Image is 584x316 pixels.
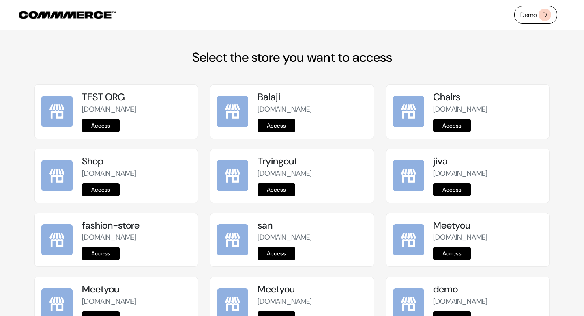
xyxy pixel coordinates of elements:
[82,183,120,196] a: Access
[433,232,542,243] p: [DOMAIN_NAME]
[258,296,367,307] p: [DOMAIN_NAME]
[433,220,542,232] h5: Meetyou
[393,96,424,127] img: Chairs
[82,220,191,232] h5: fashion-store
[393,224,424,255] img: Meetyou
[433,284,542,295] h5: demo
[258,232,367,243] p: [DOMAIN_NAME]
[19,11,116,19] img: COMMMERCE
[433,91,542,103] h5: Chairs
[217,160,248,191] img: Tryingout
[433,119,471,132] a: Access
[41,96,73,127] img: TEST ORG
[34,50,550,65] h2: Select the store you want to access
[82,232,191,243] p: [DOMAIN_NAME]
[217,224,248,255] img: san
[514,6,557,24] a: DemoD
[258,91,367,103] h5: Balaji
[433,156,542,167] h5: jiva
[258,168,367,179] p: [DOMAIN_NAME]
[258,104,367,115] p: [DOMAIN_NAME]
[41,224,73,255] img: fashion-store
[433,168,542,179] p: [DOMAIN_NAME]
[82,104,191,115] p: [DOMAIN_NAME]
[41,160,73,191] img: Shop
[433,183,471,196] a: Access
[393,160,424,191] img: jiva
[82,168,191,179] p: [DOMAIN_NAME]
[258,119,295,132] a: Access
[433,247,471,260] a: Access
[82,284,191,295] h5: Meetyou
[258,156,367,167] h5: Tryingout
[258,247,295,260] a: Access
[82,119,120,132] a: Access
[258,284,367,295] h5: Meetyou
[539,9,551,21] span: D
[433,104,542,115] p: [DOMAIN_NAME]
[258,183,295,196] a: Access
[82,156,191,167] h5: Shop
[217,96,248,127] img: Balaji
[258,220,367,232] h5: san
[82,296,191,307] p: [DOMAIN_NAME]
[433,296,542,307] p: [DOMAIN_NAME]
[82,91,191,103] h5: TEST ORG
[82,247,120,260] a: Access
